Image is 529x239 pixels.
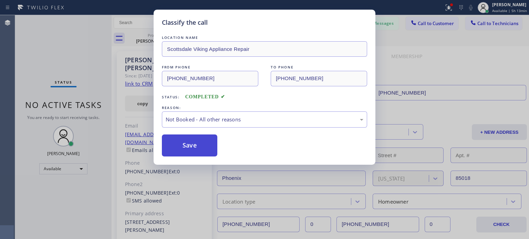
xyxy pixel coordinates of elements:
[162,71,258,86] input: From phone
[162,134,217,156] button: Save
[166,116,363,123] div: Not Booked - All other reasons
[271,64,367,71] div: TO PHONE
[162,95,180,99] span: Status:
[162,18,208,27] h5: Classify the call
[162,104,367,111] div: REASON:
[185,94,225,99] span: COMPLETED
[162,34,367,41] div: LOCATION NAME
[162,64,258,71] div: FROM PHONE
[271,71,367,86] input: To phone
